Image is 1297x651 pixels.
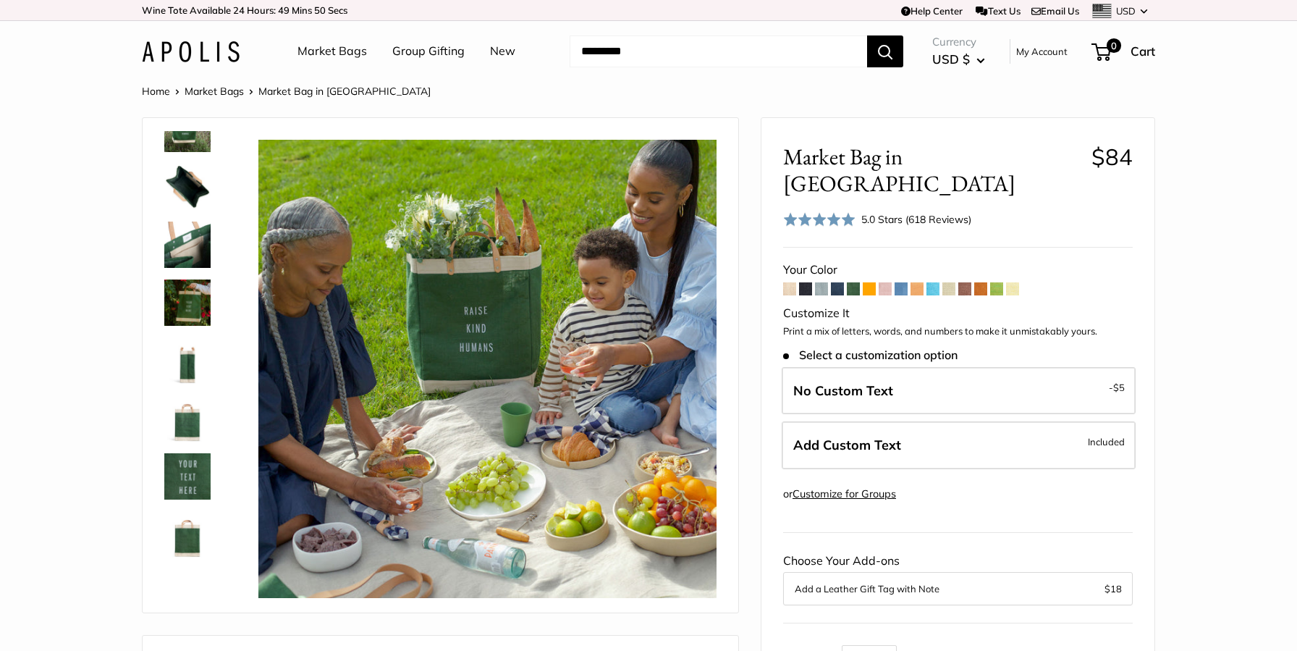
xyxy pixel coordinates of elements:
a: description_13" wide, 18" high, 8" deep; handles: 3.5" [161,335,214,387]
span: Cart [1131,43,1155,59]
nav: Breadcrumb [142,82,431,101]
span: $84 [1091,143,1133,171]
a: New [490,41,515,62]
a: Market Bags [297,41,367,62]
span: Mins [292,4,312,16]
a: Market Bags [185,85,244,98]
span: 49 [278,4,290,16]
span: Market Bag in [GEOGRAPHIC_DATA] [258,85,431,98]
div: Customize It [783,303,1133,324]
button: Search [867,35,903,67]
span: - [1109,379,1125,396]
div: 5.0 Stars (618 Reviews) [861,211,971,227]
img: description_Seal of authenticity printed on the backside of every bag. [164,395,211,442]
a: Home [142,85,170,98]
img: Apolis [142,41,240,62]
p: Print a mix of letters, words, and numbers to make it unmistakably yours. [783,324,1133,339]
span: No Custom Text [793,382,893,399]
a: description_Seal of authenticity printed on the backside of every bag. [161,392,214,445]
a: My Account [1016,43,1068,60]
span: $18 [1104,583,1122,595]
a: Help Center [901,5,963,17]
span: Add Custom Text [793,437,901,453]
div: Choose Your Add-ons [783,550,1133,605]
span: 50 [314,4,326,16]
div: or [783,484,896,504]
div: 5.0 Stars (618 Reviews) [783,209,971,230]
span: USD [1116,5,1136,17]
button: Add a Leather Gift Tag with Note [795,580,1121,597]
a: 0 Cart [1093,40,1155,63]
img: Market Bag in Field Green [164,511,211,558]
span: Secs [328,4,347,16]
img: description_Spacious inner area with room for everything. Plus water-resistant lining. [164,164,211,210]
a: Email Us [1031,5,1079,17]
span: Select a customization option [783,348,958,362]
span: USD $ [932,51,970,67]
span: Currency [932,32,985,52]
img: description_Custom printed text with eco-friendly ink. [164,453,211,500]
button: USD $ [932,48,985,71]
a: description_Inner pocket good for daily drivers. [161,219,214,271]
span: 0 [1107,38,1121,53]
img: Market Bag in Field Green [258,140,717,598]
img: description_13" wide, 18" high, 8" deep; handles: 3.5" [164,337,211,384]
a: Group Gifting [392,41,465,62]
img: Market Bag in Field Green [164,280,211,326]
label: Add Custom Text [782,421,1136,469]
a: Customize for Groups [793,487,896,500]
span: Included [1088,433,1125,450]
span: Market Bag in [GEOGRAPHIC_DATA] [783,143,1081,197]
span: $5 [1113,382,1125,393]
a: description_Spacious inner area with room for everything. Plus water-resistant lining. [161,161,214,213]
img: description_Inner pocket good for daily drivers. [164,222,211,268]
a: Market Bag in Field Green [161,277,214,329]
label: Leave Blank [782,367,1136,415]
div: Your Color [783,259,1133,281]
a: Text Us [976,5,1020,17]
a: Market Bag in Field Green [161,508,214,560]
a: description_Custom printed text with eco-friendly ink. [161,450,214,503]
input: Search... [570,35,867,67]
